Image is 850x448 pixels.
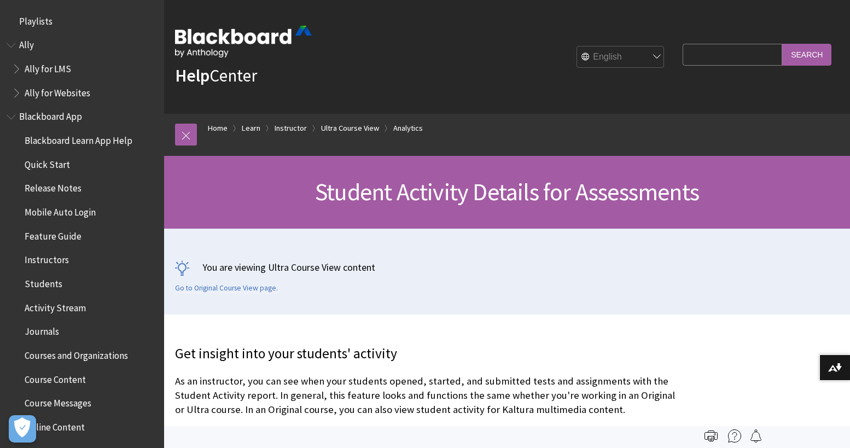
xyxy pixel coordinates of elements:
nav: Book outline for Anthology Ally Help [7,36,158,102]
p: You are viewing Ultra Course View content [175,260,839,274]
span: Offline Content [25,418,85,433]
span: Instructors [25,251,69,266]
select: Site Language Selector [577,46,665,68]
span: Student Activity Details for Assessments [315,177,699,207]
a: Instructor [275,121,307,135]
a: Go to Original Course View page. [175,283,278,293]
img: Follow this page [749,429,762,443]
span: Feature Guide [25,227,81,242]
span: Journals [25,323,59,338]
span: Students [25,275,62,289]
span: Blackboard Learn App Help [25,131,132,146]
input: Search [782,44,831,65]
span: Ally for LMS [25,60,71,74]
strong: Help [175,65,209,86]
button: Open Preferences [9,415,36,443]
span: Course Content [25,370,86,385]
p: As an instructor, you can see when your students opened, started, and submitted tests and assignm... [175,374,677,417]
span: Mobile Auto Login [25,203,96,218]
a: Ultra Course View [321,121,379,135]
nav: Book outline for Playlists [7,12,158,31]
span: Playlists [19,12,53,27]
a: Analytics [393,121,423,135]
span: Ally [19,36,34,51]
a: Home [208,121,228,135]
span: Courses and Organizations [25,346,128,361]
span: Activity Stream [25,299,86,313]
img: More help [728,429,741,443]
span: Quick Start [25,155,70,170]
p: Get insight into your students' activity [175,344,677,364]
a: HelpCenter [175,65,257,86]
span: Ally for Websites [25,84,90,98]
img: Blackboard by Anthology [175,26,312,57]
span: Release Notes [25,179,81,194]
span: Course Messages [25,394,91,409]
a: Learn [242,121,260,135]
img: Print [705,429,718,443]
span: Blackboard App [19,108,82,123]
